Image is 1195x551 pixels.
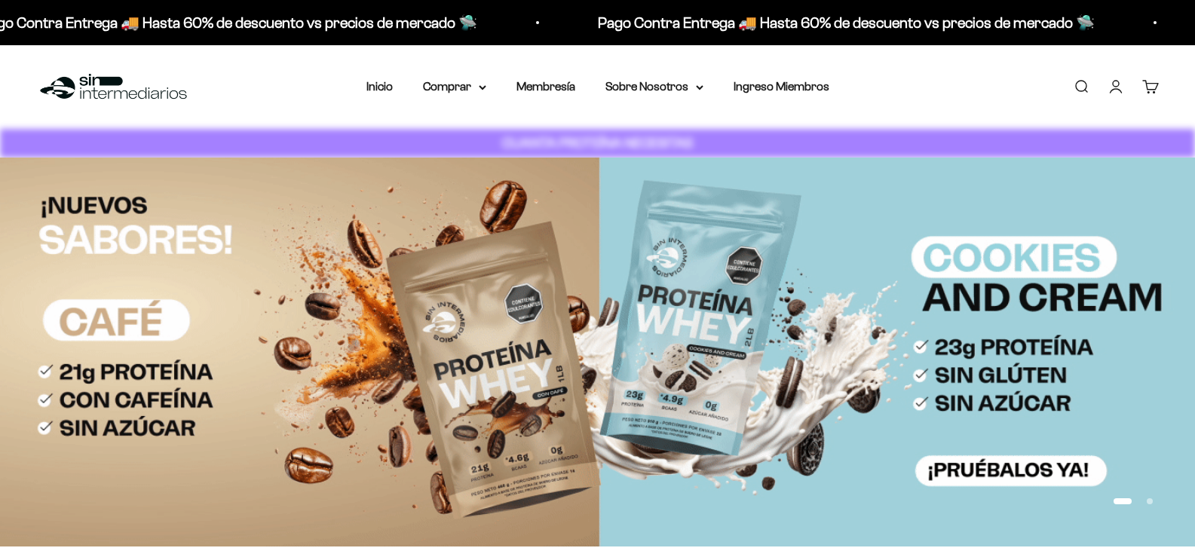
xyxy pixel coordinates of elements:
[582,11,1079,35] p: Pago Contra Entrega 🚚 Hasta 60% de descuento vs precios de mercado 🛸
[734,80,829,93] a: Ingreso Miembros
[516,80,575,93] a: Membresía
[502,135,693,151] strong: CUANTA PROTEÍNA NECESITAS
[366,80,393,93] a: Inicio
[423,77,486,96] summary: Comprar
[605,77,703,96] summary: Sobre Nosotros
